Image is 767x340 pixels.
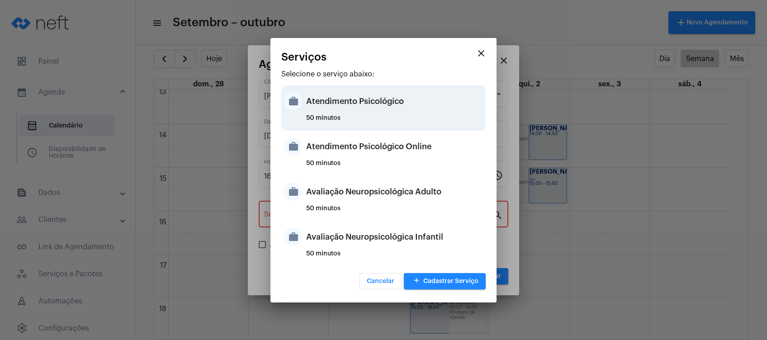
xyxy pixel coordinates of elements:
[306,115,483,128] div: 50 minutos
[284,183,302,201] mat-icon: work
[284,228,302,246] mat-icon: work
[411,278,478,284] span: Cadastrar Serviço
[404,273,486,289] button: Cadastrar Serviço
[284,137,302,156] mat-icon: work
[411,275,422,287] mat-icon: add
[306,178,483,205] div: Avaliação Neuropsicológica Adulto
[281,51,327,63] span: Serviços
[306,133,483,160] div: Atendimento Psicológico Online
[360,273,402,289] button: Cancelar
[281,70,486,78] p: Selecione o serviço abaixo:
[367,278,394,284] span: Cancelar
[306,160,483,174] div: 50 minutos
[306,88,483,115] div: Atendimento Psicológico
[306,205,483,219] div: 50 minutos
[306,250,483,264] div: 50 minutos
[476,48,487,59] mat-icon: close
[284,92,302,110] mat-icon: work
[306,223,483,250] div: Avaliação Neuropsicológica Infantil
